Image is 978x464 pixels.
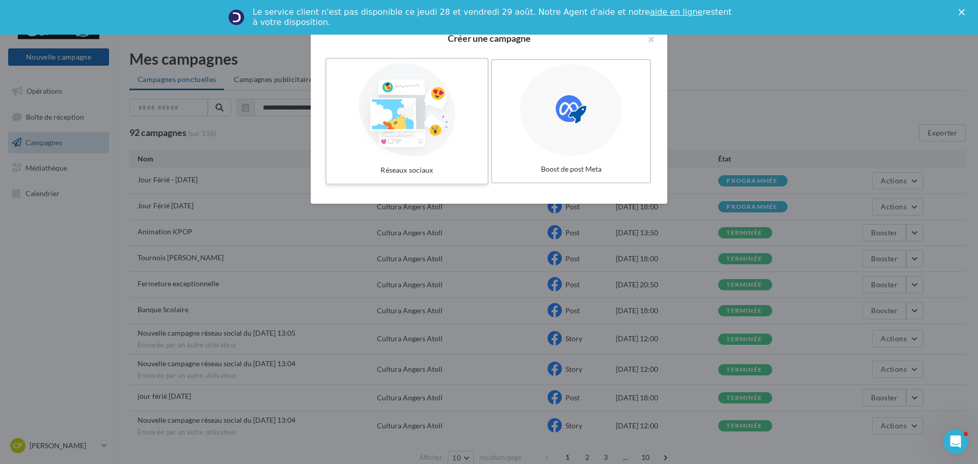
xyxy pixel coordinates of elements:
a: aide en ligne [650,7,702,17]
div: Réseaux sociaux [331,161,483,180]
img: Profile image for Service-Client [228,9,244,25]
div: Boost de post Meta [496,160,646,178]
div: Le service client n'est pas disponible ce jeudi 28 et vendredi 29 août. Notre Agent d'aide et not... [253,7,733,28]
div: Fermer [959,9,969,15]
h2: Créer une campagne [327,34,651,43]
iframe: Intercom live chat [943,429,968,454]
